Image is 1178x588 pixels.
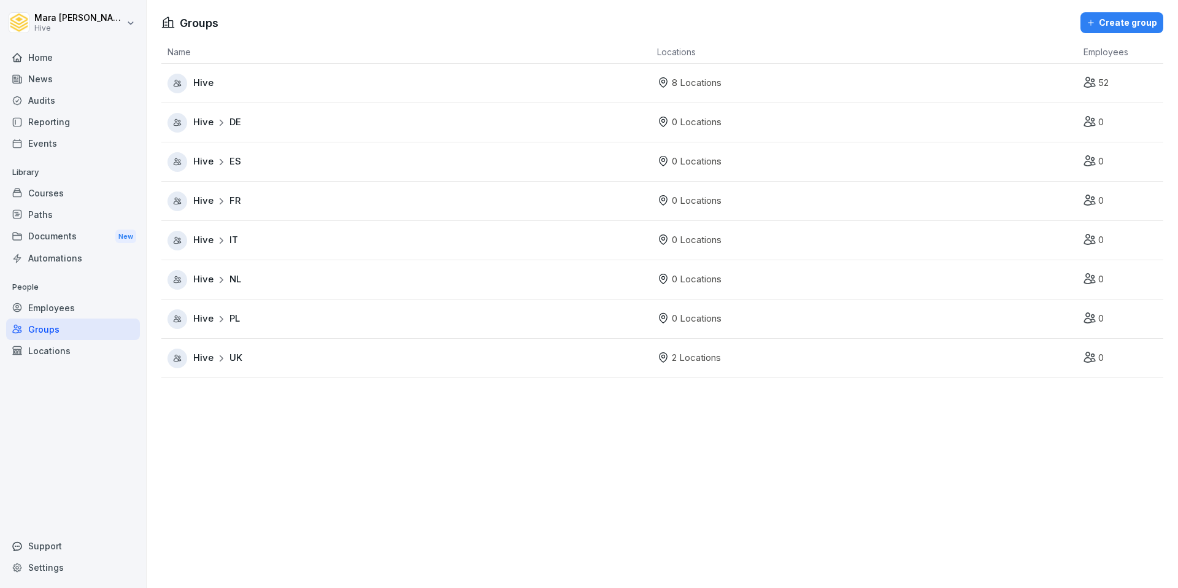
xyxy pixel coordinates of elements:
span: ES [229,155,241,169]
th: Name [161,41,651,64]
div: Support [6,535,140,557]
span: DE [229,115,241,130]
a: Audits [6,90,140,111]
a: Automations [6,247,140,269]
a: HiveNL [167,270,651,290]
span: Hive [193,273,214,287]
span: Hive [193,194,214,208]
span: IT [229,233,238,247]
p: 0 [1098,115,1104,130]
a: Locations [6,340,140,362]
a: HiveIT [167,231,651,250]
span: FR [229,194,241,208]
a: Hive [167,74,651,93]
p: 0 [1098,194,1104,208]
a: HiveFR [167,191,651,211]
p: 0 Locations [672,233,722,247]
p: Library [6,163,140,182]
p: Hive [34,24,124,33]
a: HivePL [167,309,651,329]
a: Paths [6,204,140,225]
span: Hive [193,115,214,130]
p: 0 [1098,312,1104,326]
a: Home [6,47,140,68]
a: Courses [6,182,140,204]
div: New [115,230,136,244]
span: Hive [193,351,214,365]
p: 52 [1098,76,1109,90]
p: 0 Locations [672,194,722,208]
button: Create group [1080,12,1163,33]
p: 0 Locations [672,312,722,326]
p: 8 Locations [672,76,722,90]
p: 0 [1098,351,1104,365]
p: 2 Locations [672,351,721,365]
a: HiveUK [167,349,651,368]
a: Settings [6,557,140,578]
p: 0 [1098,273,1104,287]
span: PL [229,312,240,326]
span: UK [229,351,242,365]
span: NL [229,273,241,287]
div: Documents [6,225,140,248]
p: 0 [1098,155,1104,169]
p: Mara [PERSON_NAME] [34,13,124,23]
p: People [6,277,140,297]
th: Locations [651,41,1077,64]
span: Hive [193,233,214,247]
th: Employees [1077,41,1163,64]
span: Hive [193,76,214,90]
p: 0 [1098,233,1104,247]
span: Hive [193,155,214,169]
a: HiveDE [167,113,651,133]
a: News [6,68,140,90]
span: Hive [193,312,214,326]
a: Reporting [6,111,140,133]
a: HiveES [167,152,651,172]
p: 0 Locations [672,155,722,169]
a: Groups [6,319,140,340]
div: Create group [1087,16,1157,29]
p: 0 Locations [672,115,722,130]
a: Events [6,133,140,154]
a: DocumentsNew [6,225,140,248]
h1: Groups [180,15,218,31]
a: Employees [6,297,140,319]
p: 0 Locations [672,273,722,287]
